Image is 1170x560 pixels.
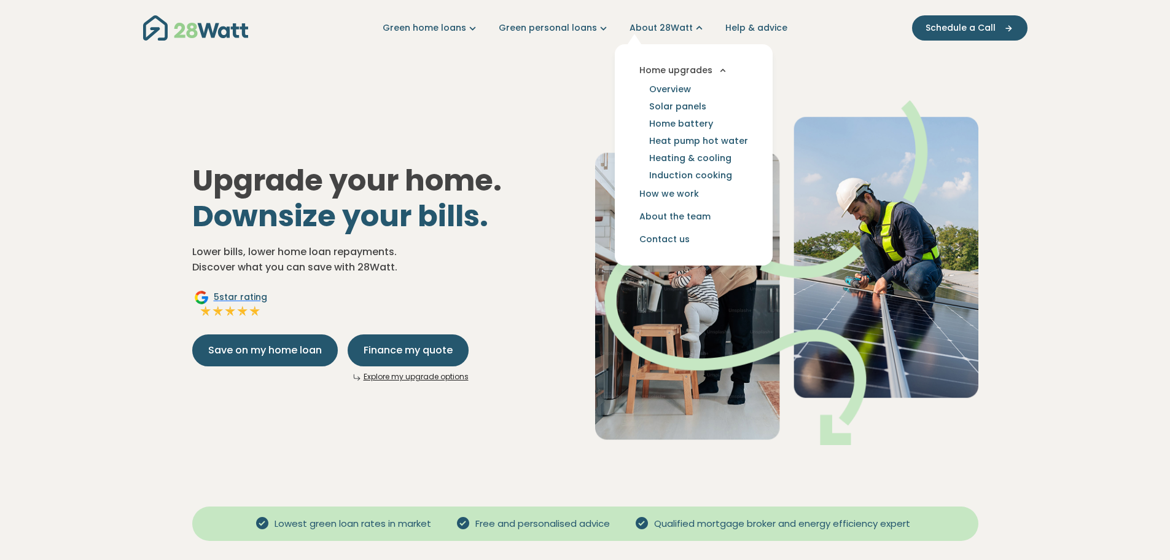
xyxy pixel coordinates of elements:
button: Schedule a Call [912,15,1028,41]
a: Overview [634,81,706,98]
span: Qualified mortgage broker and energy efficiency expert [649,517,915,531]
a: About the team [625,205,763,228]
h1: Upgrade your home. [192,163,575,234]
nav: Main navigation [143,12,1028,44]
a: Induction cooking [634,167,747,184]
span: Free and personalised advice [470,517,615,531]
img: Google [194,290,209,305]
span: 5 star rating [214,291,267,304]
a: Explore my upgrade options [364,371,469,382]
a: Google5star ratingFull starFull starFull starFull starFull star [192,290,269,320]
button: Home upgrades [625,59,763,82]
img: 28Watt [143,15,248,41]
img: Full star [212,305,224,317]
a: About 28Watt [630,22,706,34]
a: Heat pump hot water [634,132,763,149]
span: Finance my quote [364,343,453,358]
img: Full star [236,305,249,317]
img: Full star [249,305,261,317]
a: Home battery [634,115,728,132]
button: Save on my home loan [192,334,338,366]
a: Heating & cooling [634,149,746,167]
p: Lower bills, lower home loan repayments. Discover what you can save with 28Watt. [192,244,575,275]
button: Finance my quote [348,334,469,366]
a: How we work [625,183,763,205]
img: Dad helping toddler [595,100,978,445]
img: Full star [200,305,212,317]
a: Contact us [625,228,763,251]
span: Save on my home loan [208,343,322,358]
a: Help & advice [725,22,787,34]
span: Schedule a Call [926,22,996,34]
span: Lowest green loan rates in market [270,517,436,531]
a: Green personal loans [499,22,610,34]
a: Solar panels [634,98,721,115]
span: Downsize your bills. [192,195,488,237]
img: Full star [224,305,236,317]
a: Green home loans [383,22,479,34]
